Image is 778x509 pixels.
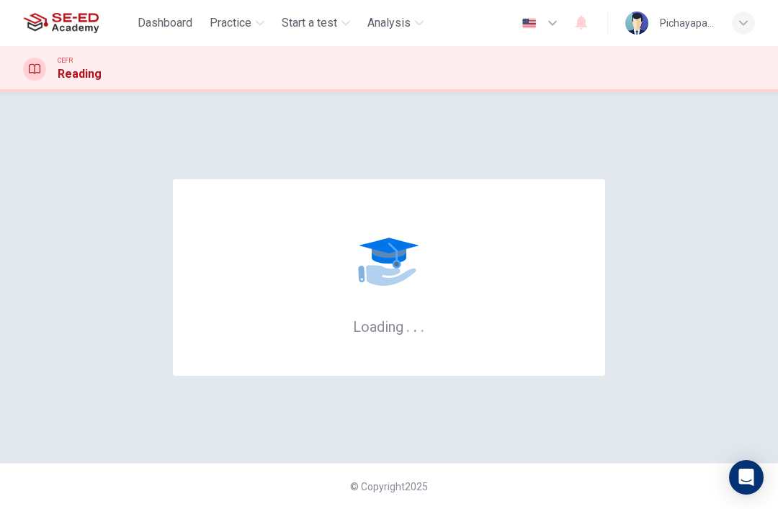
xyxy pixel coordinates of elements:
[729,460,764,495] div: Open Intercom Messenger
[625,12,648,35] img: Profile picture
[58,55,73,66] span: CEFR
[350,481,428,492] span: © Copyright 2025
[138,14,192,32] span: Dashboard
[362,10,429,36] button: Analysis
[413,313,418,337] h6: .
[276,10,356,36] button: Start a test
[367,14,411,32] span: Analysis
[420,313,425,337] h6: .
[520,18,538,29] img: en
[282,14,337,32] span: Start a test
[353,317,425,335] h6: Loading
[660,14,715,32] div: Pichayapa Thongtan
[132,10,198,36] button: Dashboard
[406,313,411,337] h6: .
[58,66,102,83] h1: Reading
[204,10,270,36] button: Practice
[210,14,251,32] span: Practice
[23,9,132,37] a: SE-ED Academy logo
[23,9,99,37] img: SE-ED Academy logo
